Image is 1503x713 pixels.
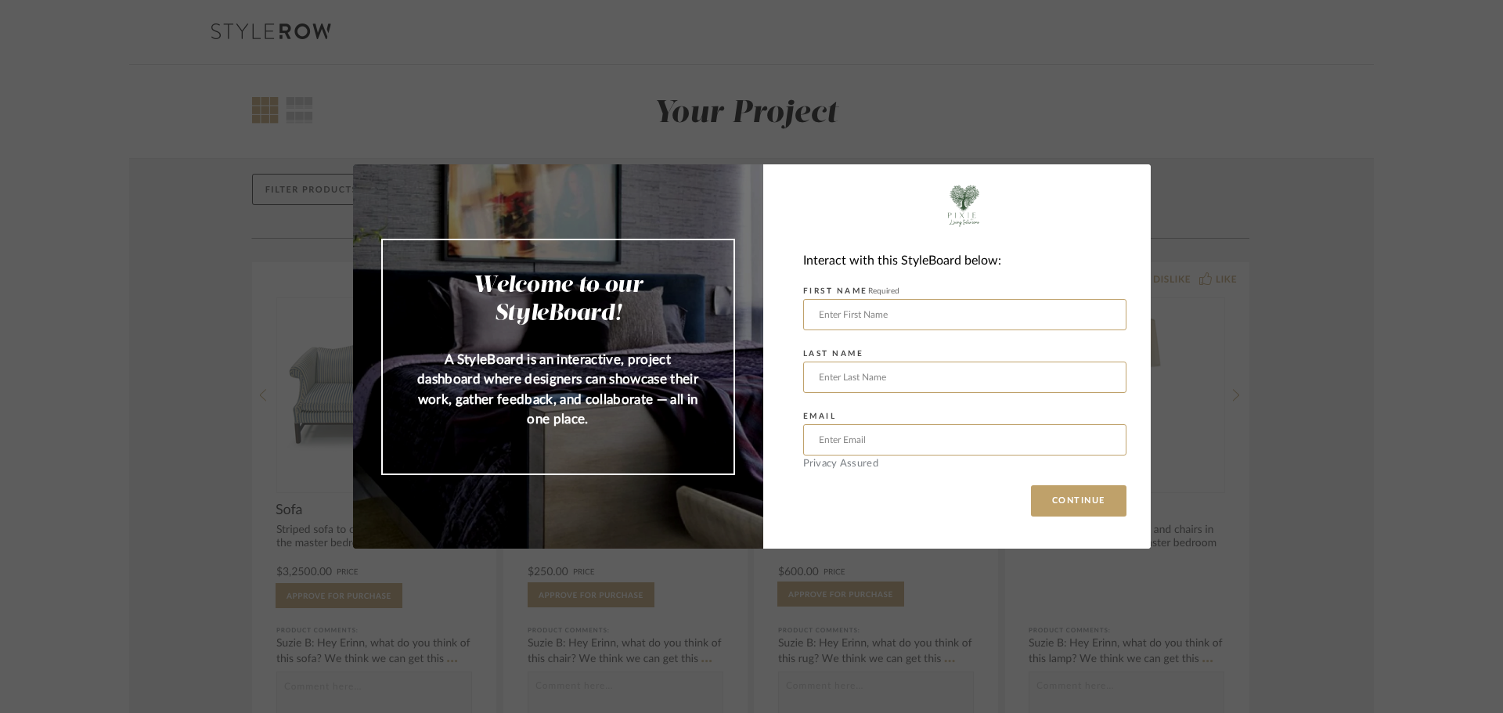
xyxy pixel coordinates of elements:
[803,299,1126,330] input: Enter First Name
[803,424,1126,456] input: Enter Email
[803,349,864,358] label: LAST NAME
[414,350,702,430] p: A StyleBoard is an interactive, project dashboard where designers can showcase their work, gather...
[1031,485,1126,517] button: CONTINUE
[868,287,899,295] span: Required
[803,362,1126,393] input: Enter Last Name
[803,286,899,296] label: FIRST NAME
[803,412,837,421] label: EMAIL
[414,272,702,328] h2: Welcome to our StyleBoard!
[803,459,1126,469] div: Privacy Assured
[803,250,1126,272] div: Interact with this StyleBoard below:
